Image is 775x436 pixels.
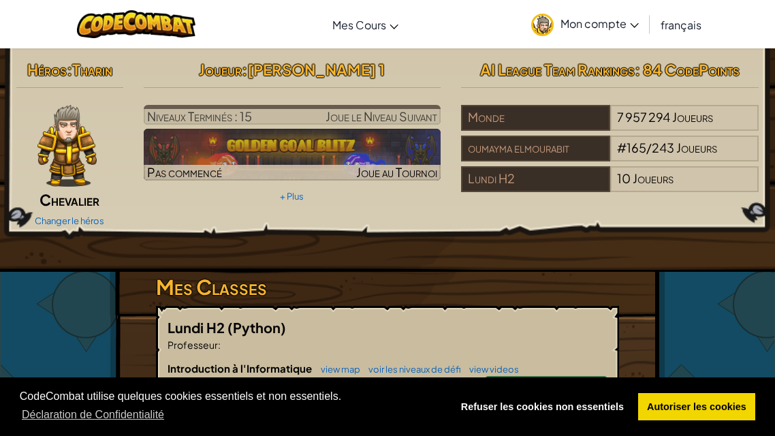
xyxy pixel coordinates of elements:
[356,164,437,180] span: Joue au Tournoi
[314,364,360,375] a: view map
[672,109,713,125] span: Joueurs
[280,191,304,202] a: + Plus
[27,60,67,79] span: Héros
[20,388,441,425] span: CodeCombat utilise quelques cookies essentiels et non essentiels.
[646,140,652,155] span: /
[461,179,759,195] a: Lundi H210Joueurs
[461,149,759,164] a: oumayma elmourabit#165/243Joueurs
[635,60,740,79] span: : 84 CodePoints
[617,140,627,155] span: #
[462,364,519,375] a: view videos
[638,393,756,420] a: allow cookies
[326,108,437,124] span: Joue le Niveau Suivant
[37,105,97,187] img: knight-pose.png
[39,190,99,209] span: Chevalier
[218,339,221,351] span: :
[168,339,218,351] span: Professeur
[654,6,708,43] a: français
[156,272,619,302] h3: Mes Classes
[362,364,461,375] a: voir les niveaux de défi
[147,108,252,124] span: Niveaux Terminés : 15
[461,166,610,192] div: Lundi H2
[480,60,635,79] span: AI League Team Rankings
[67,60,72,79] span: :
[168,362,314,375] span: Introduction à l'Informatique
[461,118,759,134] a: Monde7 957 294Joueurs
[627,140,646,155] span: 165
[168,319,227,336] span: Lundi H2
[326,6,405,43] a: Mes Cours
[652,140,674,155] span: 243
[617,170,631,186] span: 10
[20,405,166,425] a: learn more about cookies
[72,60,112,79] span: Tharin
[147,164,222,180] span: Pas commencé
[617,109,670,125] span: 7 957 294
[144,129,441,181] a: Pas commencéJoue au Tournoi
[199,60,242,79] span: Joueur
[560,16,639,31] span: Mon compte
[144,129,441,181] img: Golden Goal
[247,60,385,79] span: [PERSON_NAME] 1
[461,105,610,131] div: Monde
[144,105,441,125] a: Joue le Niveau Suivant
[461,136,610,161] div: oumayma elmourabit
[633,170,674,186] span: Joueurs
[77,10,196,38] img: CodeCombat logo
[332,18,386,32] span: Mes Cours
[242,60,247,79] span: :
[227,319,286,336] span: (Python)
[35,215,104,226] a: Changer le héros
[661,18,701,32] span: français
[531,14,554,36] img: avatar
[676,140,717,155] span: Joueurs
[452,393,633,420] a: deny cookies
[524,3,646,46] a: Mon compte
